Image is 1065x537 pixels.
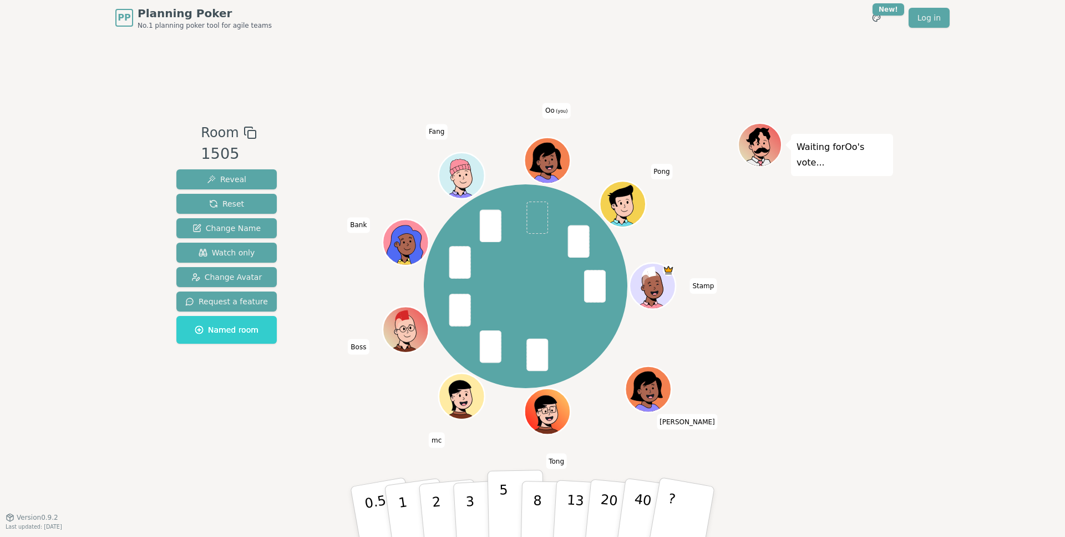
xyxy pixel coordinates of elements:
span: Click to change your name [426,124,447,140]
span: Click to change your name [348,339,369,355]
span: Version 0.9.2 [17,513,58,522]
button: Change Avatar [176,267,277,287]
button: Click to change your avatar [526,139,569,183]
button: Change Name [176,218,277,238]
span: Named room [195,324,258,335]
div: New! [873,3,904,16]
a: PPPlanning PokerNo.1 planning poker tool for agile teams [115,6,272,30]
button: Watch only [176,243,277,263]
span: PP [118,11,130,24]
div: 1505 [201,143,256,165]
span: Click to change your name [429,433,444,448]
span: Planning Poker [138,6,272,21]
span: Click to change your name [347,218,369,233]
span: Click to change your name [546,454,567,469]
button: Reveal [176,169,277,189]
button: New! [866,8,886,28]
span: Stamp is the host [663,264,674,276]
button: Version0.9.2 [6,513,58,522]
span: No.1 planning poker tool for agile teams [138,21,272,30]
span: Change Name [192,223,261,234]
span: Watch only [199,247,255,258]
span: (you) [555,109,568,114]
span: Click to change your name [689,278,717,294]
a: Log in [909,8,950,28]
span: Click to change your name [651,164,672,179]
button: Request a feature [176,292,277,312]
button: Named room [176,316,277,344]
span: Reset [209,198,244,209]
span: Click to change your name [542,103,570,119]
button: Reset [176,194,277,214]
span: Reveal [207,174,246,185]
p: Waiting for Oo 's vote... [797,139,887,170]
span: Room [201,123,239,143]
span: Last updated: [DATE] [6,524,62,530]
span: Change Avatar [191,272,262,283]
span: Request a feature [185,296,268,307]
span: Click to change your name [657,414,718,430]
